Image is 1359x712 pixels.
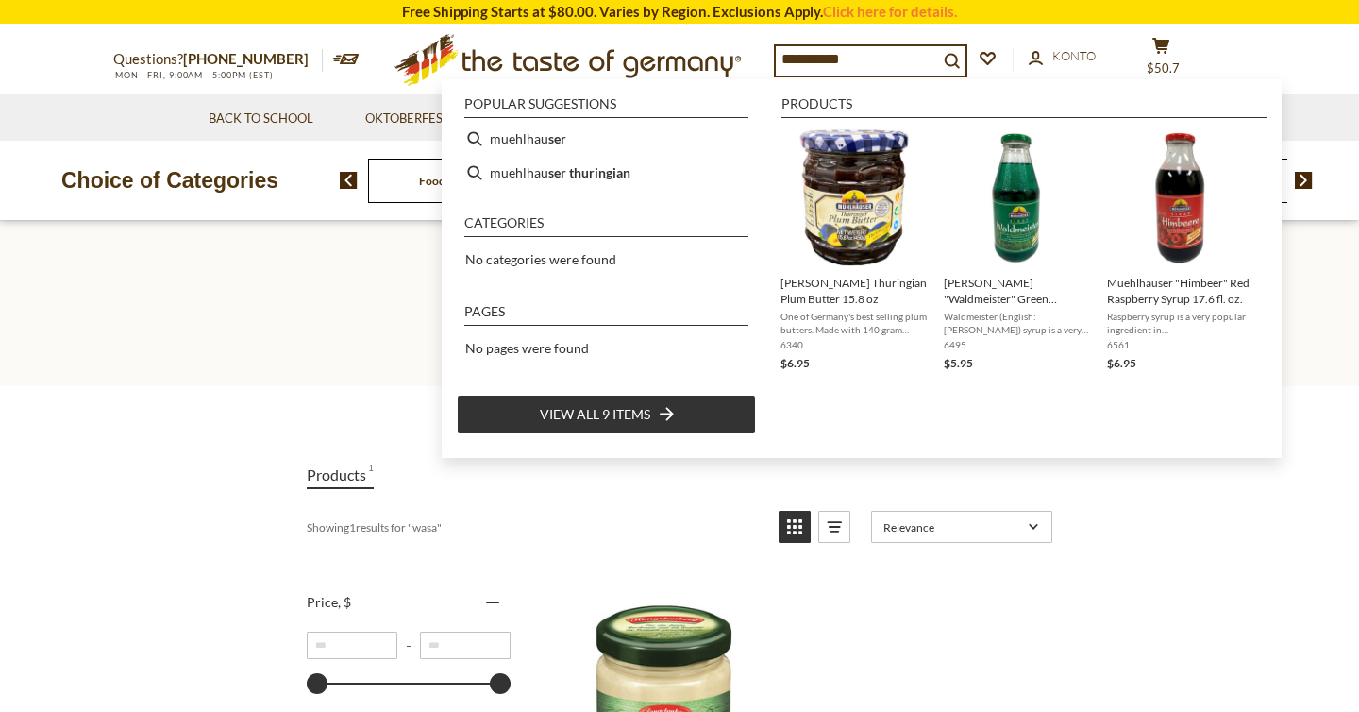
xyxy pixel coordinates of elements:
[464,305,748,326] li: Pages
[59,306,1300,348] h1: Search results
[944,129,1092,373] a: [PERSON_NAME] "Waldmeister" Green [PERSON_NAME] Syrup 17.5 fl. oz.Waldmeister (English: [PERSON_N...
[548,127,566,149] b: ser
[307,594,351,610] span: Price
[113,70,274,80] span: MON - FRI, 9:00AM - 5:00PM (EST)
[780,356,810,370] span: $6.95
[1107,310,1255,336] span: Raspberry syrup is a very popular ingredient in [GEOGRAPHIC_DATA] to flavor and color everything ...
[936,122,1099,381] li: Muehlhauser "Waldmeister" Green Woodruff Syrup 17.5 fl. oz.
[944,338,1092,351] span: 6495
[781,97,1267,118] li: Products
[420,632,511,659] input: Maximum value
[779,511,811,543] a: View grid mode
[1107,129,1255,373] a: Muehlhauser "Himbeer" Red Raspberry Syrup 17.6 fl. oz.Raspberry syrup is a very popular ingredien...
[1107,275,1255,307] span: Muehlhauser "Himbeer" Red Raspberry Syrup 17.6 fl. oz.
[818,511,850,543] a: View list mode
[457,156,756,190] li: muehlhauser thuringian
[349,520,356,534] b: 1
[338,594,351,610] span: , $
[457,122,756,156] li: muehlhauser
[397,638,420,653] span: –
[307,632,397,659] input: Minimum value
[113,47,323,72] p: Questions?
[944,275,1092,307] span: [PERSON_NAME] "Waldmeister" Green [PERSON_NAME] Syrup 17.5 fl. oz.
[883,520,1022,534] span: Relevance
[540,404,650,425] span: View all 9 items
[465,340,589,356] span: No pages were found
[457,395,756,434] li: View all 9 items
[464,97,748,118] li: Popular suggestions
[871,511,1052,543] a: Sort options
[1132,37,1189,84] button: $50.7
[465,251,616,267] span: No categories were found
[780,310,929,336] span: One of Germany's best selling plum butters. Made with 140 gram plums for 100 gram jam. A delightf...
[419,174,509,188] a: Food By Category
[1107,356,1136,370] span: $6.95
[780,338,929,351] span: 6340
[548,161,630,183] b: ser thuringian
[368,462,374,487] span: 1
[209,109,313,129] a: Back to School
[1052,48,1096,63] span: Konto
[944,356,973,370] span: $5.95
[464,216,748,237] li: Categories
[307,462,374,489] a: View Products Tab
[1147,60,1180,76] span: $50.7
[1295,172,1313,189] img: next arrow
[773,122,936,381] li: Muehlhauser Thuringian Plum Butter 15.8 oz
[365,109,462,129] a: Oktoberfest
[1029,46,1096,67] a: Konto
[944,310,1092,336] span: Waldmeister (English: [PERSON_NAME]) syrup is a very popular ingredient in [GEOGRAPHIC_DATA] to f...
[823,3,957,20] a: Click here for details.
[442,79,1282,458] div: Instant Search Results
[1099,122,1263,381] li: Muehlhauser "Himbeer" Red Raspberry Syrup 17.6 fl. oz.
[307,511,764,543] div: Showing results for " "
[780,275,929,307] span: [PERSON_NAME] Thuringian Plum Butter 15.8 oz
[780,129,929,373] a: [PERSON_NAME] Thuringian Plum Butter 15.8 ozOne of Germany's best selling plum butters. Made with...
[183,50,309,67] a: [PHONE_NUMBER]
[1107,338,1255,351] span: 6561
[340,172,358,189] img: previous arrow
